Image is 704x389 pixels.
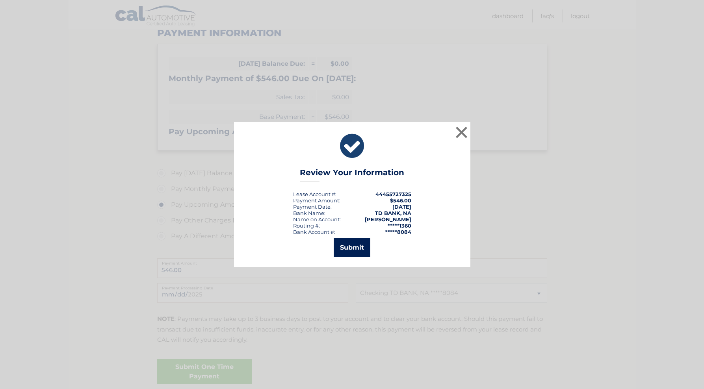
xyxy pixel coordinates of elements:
div: Lease Account #: [293,191,336,197]
strong: TD BANK, NA [375,210,411,216]
button: Submit [334,238,370,257]
button: × [454,124,470,140]
strong: [PERSON_NAME] [365,216,411,222]
div: : [293,204,332,210]
span: [DATE] [392,204,411,210]
div: Name on Account: [293,216,341,222]
span: $546.00 [390,197,411,204]
h3: Review Your Information [300,168,404,182]
div: Routing #: [293,222,320,229]
div: Bank Account #: [293,229,335,235]
div: Bank Name: [293,210,325,216]
strong: 44455727325 [375,191,411,197]
div: Payment Amount: [293,197,340,204]
span: Payment Date [293,204,331,210]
